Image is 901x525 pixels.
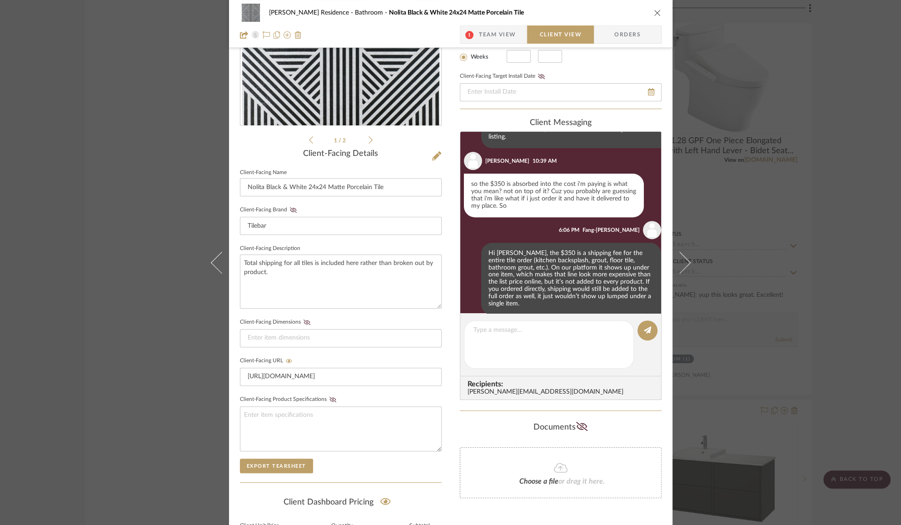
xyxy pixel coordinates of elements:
[327,396,339,403] button: Client-Facing Product Specifications
[338,138,343,143] span: /
[468,389,657,396] div: [PERSON_NAME][EMAIL_ADDRESS][DOMAIN_NAME]
[240,319,313,325] label: Client-Facing Dimensions
[389,10,524,16] span: Nolita Black & White 24x24 Matte Porcelain Tile
[240,246,300,251] label: Client-Facing Description
[355,10,389,16] span: Bathroom
[582,226,640,234] div: Fang-[PERSON_NAME]
[240,217,442,235] input: Enter Client-Facing Brand
[533,157,557,165] div: 10:39 AM
[240,207,299,213] label: Client-Facing Brand
[240,4,262,22] img: c65daca3-b1b5-4bee-bb9e-2c2cfc334feb_48x40.jpg
[240,368,442,386] input: Enter item URL
[240,329,442,347] input: Enter item dimensions
[479,25,516,44] span: Team View
[301,319,313,325] button: Client-Facing Dimensions
[519,478,558,485] span: Choose a file
[240,396,339,403] label: Client-Facing Product Specifications
[535,73,548,80] button: Client-Facing Target Install Date
[469,53,488,61] label: Weeks
[559,226,579,234] div: 6:06 PM
[460,420,662,435] div: Documents
[485,157,529,165] div: [PERSON_NAME]
[464,174,644,217] div: so the $350 is absorbed into the cost i'm paying is what you mean? not on top of it? Cuz you prob...
[464,152,482,170] img: user_avatar.png
[287,207,299,213] button: Client-Facing Brand
[283,358,295,364] button: Client-Facing URL
[240,178,442,196] input: Enter Client-Facing Item Name
[240,149,442,159] div: Client-Facing Details
[643,221,661,239] img: user_avatar.png
[334,138,338,143] span: 1
[294,31,302,39] img: Remove from project
[604,25,651,44] span: Orders
[460,118,662,128] div: client Messaging
[460,83,662,101] input: Enter Install Date
[540,25,582,44] span: Client View
[460,37,507,63] mat-radio-group: Select item type
[240,459,313,473] button: Export Tearsheet
[269,10,355,16] span: [PERSON_NAME] Residence
[481,243,661,315] div: Hi [PERSON_NAME], the $350 is a shipping fee for the entire tile order (kitchen backsplash, grout...
[653,9,662,17] button: close
[460,73,548,80] label: Client-Facing Target Install Date
[240,358,295,364] label: Client-Facing URL
[465,31,473,39] span: 1
[468,380,657,388] span: Recipients:
[240,170,287,175] label: Client-Facing Name
[240,492,442,513] div: Client Dashboard Pricing
[558,478,605,485] span: or drag it here.
[343,138,347,143] span: 2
